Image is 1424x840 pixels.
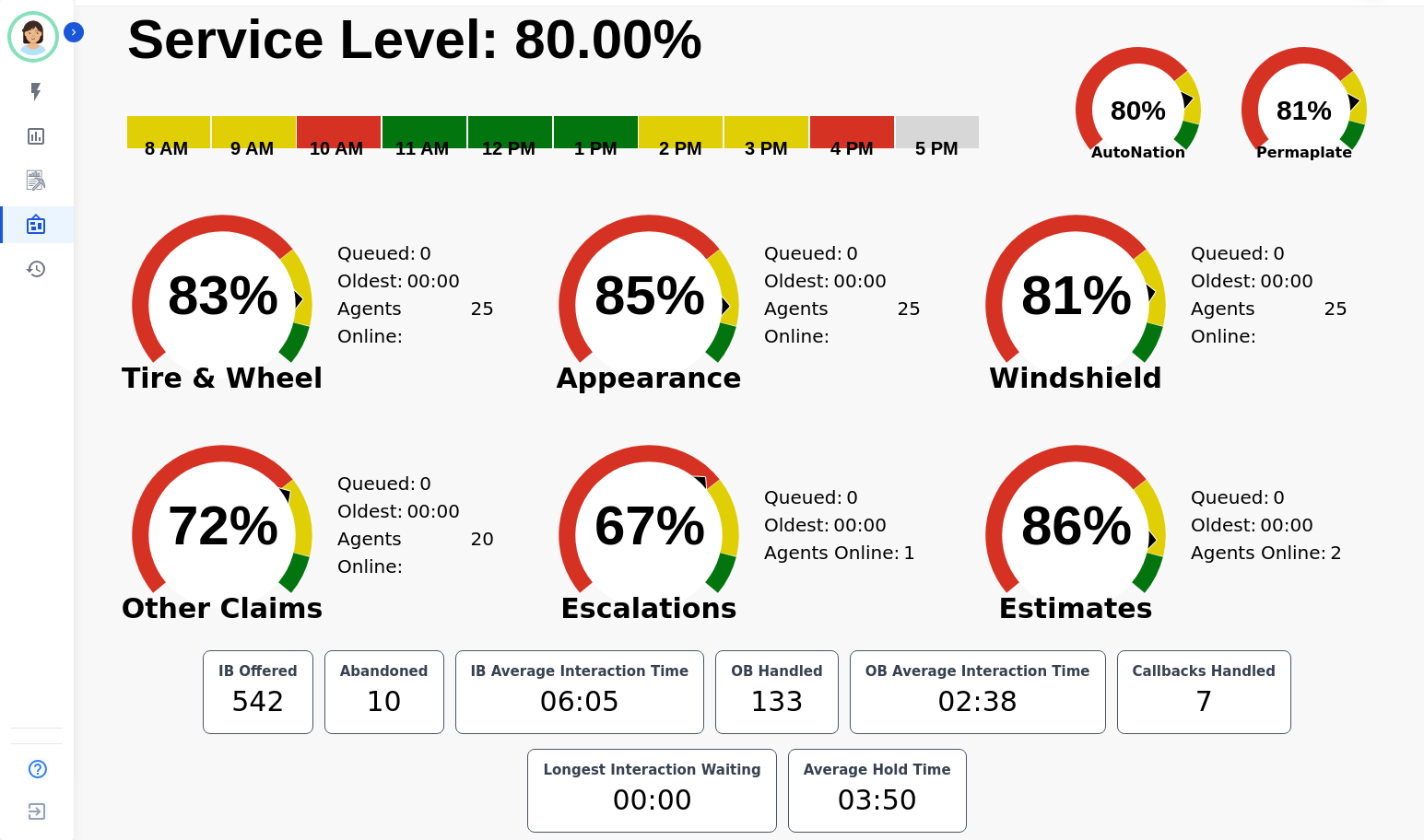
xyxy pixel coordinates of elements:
div: 7 [1129,681,1279,722]
div: Oldest: [337,267,476,295]
span: Other Claims [107,600,337,618]
div: 00:00 [539,779,764,821]
div: Average Hold Time [800,761,955,779]
span: 20 [471,525,494,580]
span: 0 [1273,239,1285,267]
div: Longest Interaction Waiting [539,761,764,779]
span: 0 [419,239,431,267]
span: Windshield [960,369,1191,388]
text: 9 AM [230,138,274,158]
div: IB Offered [215,662,301,681]
text: 4 PM [830,138,874,158]
div: Queued: [337,239,476,267]
div: 06:05 [467,681,693,722]
text: 72% [168,495,278,556]
text: 85% [594,264,705,326]
div: IB Average Interaction Time [467,662,693,681]
div: Agents Online: [764,539,921,566]
div: 542 [215,681,301,722]
div: Oldest: [1191,511,1329,539]
div: Abandoned [336,662,432,681]
svg: Service Level: 0% [125,6,1051,185]
span: 25 [471,295,494,350]
div: 10 [336,681,432,722]
div: Queued: [764,484,902,511]
div: OB Average Interaction Time [862,662,1094,681]
span: 00:00 [833,267,887,295]
div: OB Handled [727,662,827,681]
text: 1 PM [574,138,618,158]
div: Agents Online: [337,525,494,580]
text: 11 AM [395,138,449,158]
span: 0 [419,470,431,497]
span: 0 [846,239,858,267]
div: 133 [727,681,827,722]
text: 3 PM [745,138,788,158]
span: 0 [846,484,858,511]
div: Oldest: [764,511,902,539]
text: 86% [1021,495,1132,556]
div: Agents Online: [764,295,921,350]
span: AutoNation [1055,142,1221,164]
span: 25 [898,295,921,350]
text: 12 PM [482,138,535,158]
span: 00:00 [406,497,460,525]
div: Agents Online: [337,295,494,350]
span: 2 [1330,539,1342,566]
div: Agents Online: [1191,539,1348,566]
div: Callbacks Handled [1129,662,1279,681]
text: 67% [594,495,705,556]
text: 81% [1277,95,1332,125]
text: Service Level: 80.00% [127,8,702,70]
span: Estimates [960,600,1191,618]
span: 0 [1273,484,1285,511]
div: Queued: [764,239,902,267]
span: Appearance [534,369,764,388]
div: Oldest: [1191,267,1329,295]
span: Tire & Wheel [107,369,337,388]
img: Bordered avatar [11,15,55,59]
span: 00:00 [1260,511,1313,539]
span: 1 [903,539,915,566]
span: 00:00 [833,511,887,539]
span: 00:00 [1260,267,1313,295]
div: Queued: [337,470,476,497]
text: 8 AM [145,138,188,158]
div: 02:38 [862,681,1094,722]
div: Queued: [1191,239,1329,267]
text: 5 PM [915,138,959,158]
text: 81% [1021,264,1132,326]
span: Permaplate [1221,142,1387,164]
span: 00:00 [406,267,460,295]
span: Escalations [534,600,764,618]
div: Agents Online: [1191,295,1348,350]
text: 80% [1111,95,1166,125]
text: 83% [168,264,278,326]
div: Oldest: [337,497,476,525]
div: Oldest: [764,267,902,295]
div: Queued: [1191,484,1329,511]
text: 10 AM [310,138,363,158]
span: 25 [1324,295,1348,350]
div: 03:50 [800,779,955,821]
text: 2 PM [659,138,702,158]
